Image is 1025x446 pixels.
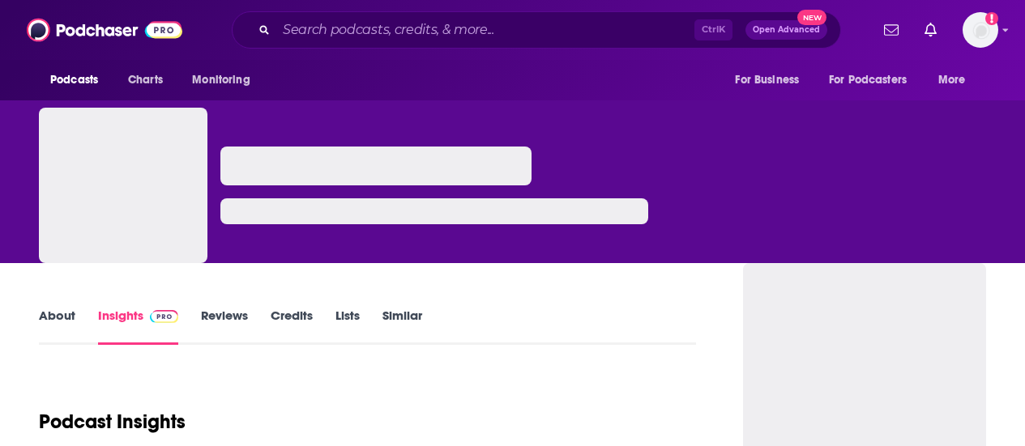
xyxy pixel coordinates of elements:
svg: Add a profile image [985,12,998,25]
span: For Business [735,69,799,91]
span: Monitoring [192,69,250,91]
button: open menu [39,65,119,96]
span: For Podcasters [829,69,907,91]
span: Charts [128,69,163,91]
a: Similar [382,308,422,345]
a: Lists [335,308,360,345]
div: Search podcasts, credits, & more... [232,11,841,49]
button: Open AdvancedNew [745,20,827,40]
button: open menu [818,65,930,96]
input: Search podcasts, credits, & more... [276,17,694,43]
a: About [39,308,75,345]
img: Podchaser Pro [150,310,178,323]
span: Open Advanced [753,26,820,34]
a: Show notifications dropdown [918,16,943,44]
span: More [938,69,966,91]
a: Reviews [201,308,248,345]
button: open menu [927,65,986,96]
a: Charts [117,65,173,96]
a: Show notifications dropdown [878,16,905,44]
a: Credits [271,308,313,345]
img: User Profile [963,12,998,48]
button: open menu [181,65,271,96]
button: Show profile menu [963,12,998,48]
button: open menu [724,65,819,96]
a: InsightsPodchaser Pro [98,308,178,345]
span: Logged in as HavasFormulab2b [963,12,998,48]
span: Ctrl K [694,19,732,40]
img: Podchaser - Follow, Share and Rate Podcasts [27,15,182,45]
span: New [797,10,826,25]
h1: Podcast Insights [39,410,186,434]
span: Podcasts [50,69,98,91]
